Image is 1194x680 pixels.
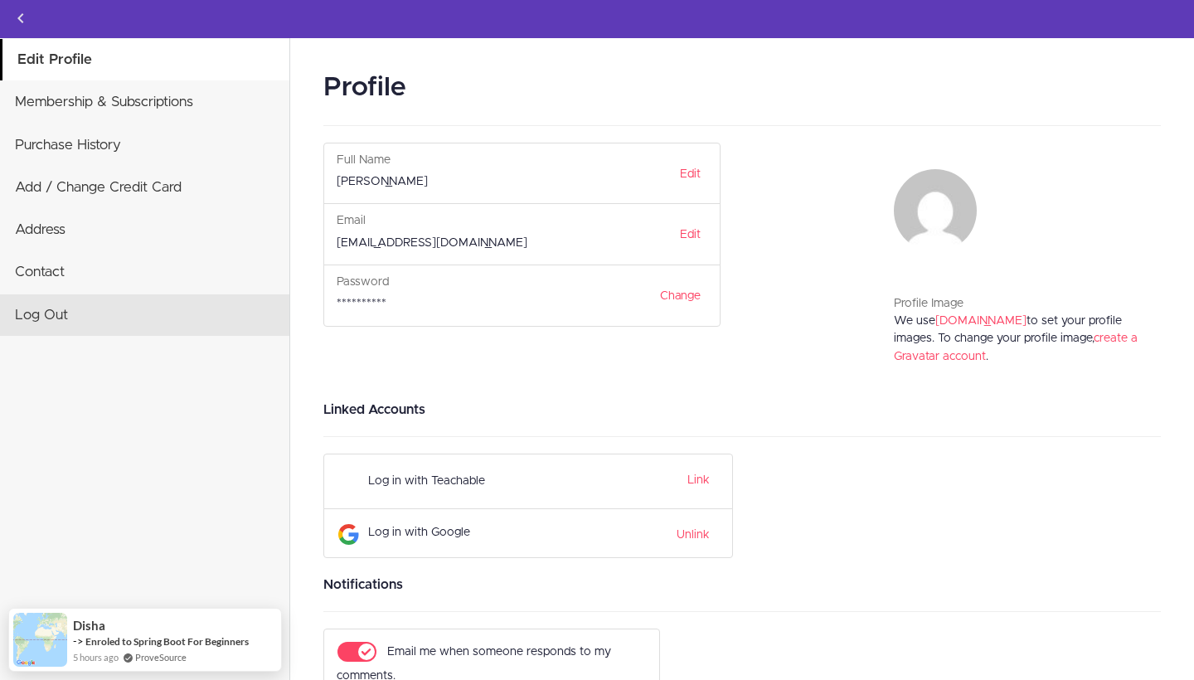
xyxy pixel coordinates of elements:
[323,400,1161,420] h3: Linked Accounts
[337,274,389,291] label: Password
[669,160,711,188] a: Edit
[894,295,1148,313] div: Profile Image
[135,650,187,664] a: ProveSource
[338,524,359,545] img: Google Logo
[11,8,31,28] svg: Back to courses
[323,68,1161,109] h2: Profile
[894,313,1148,383] div: We use to set your profile images. To change your profile image, .
[85,635,249,648] a: Enroled to Spring Boot For Beginners
[323,575,1161,595] h3: Notifications
[687,474,710,486] a: Link
[894,333,1138,362] a: create a Gravatar account
[669,221,711,249] a: Edit
[337,173,428,191] label: [PERSON_NAME]
[337,212,366,230] label: Email
[894,169,977,252] img: nkurunungib@gmail.com
[73,634,84,648] span: ->
[368,517,611,548] div: Log in with Google
[337,235,527,252] label: [EMAIL_ADDRESS][DOMAIN_NAME]
[935,315,1027,327] a: [DOMAIN_NAME]
[677,524,710,543] a: Unlink
[682,469,710,490] button: Link
[649,282,711,310] a: Change
[73,619,105,633] span: Disha
[2,39,289,80] a: Edit Profile
[368,466,611,497] div: Log in with Teachable
[13,613,67,667] img: provesource social proof notification image
[73,650,119,664] span: 5 hours ago
[337,152,391,169] label: Full Name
